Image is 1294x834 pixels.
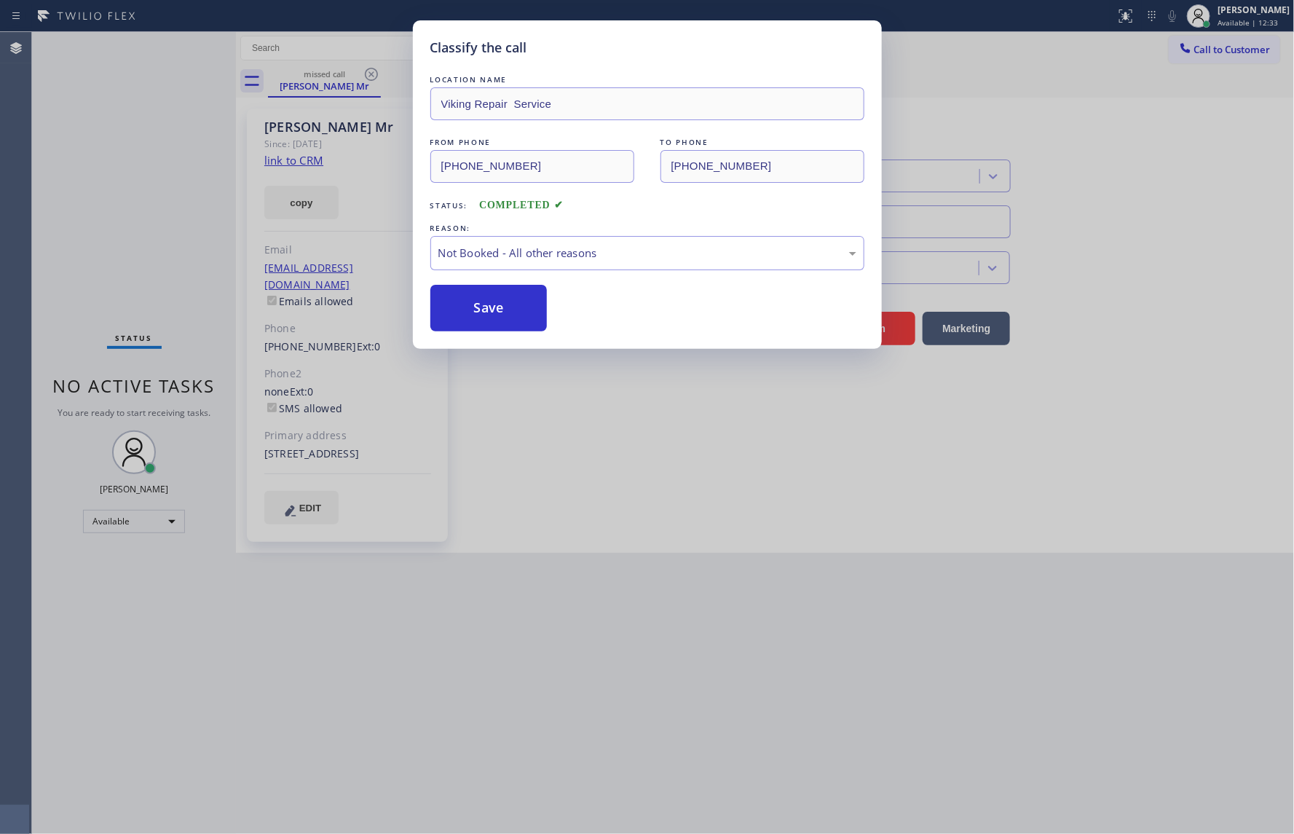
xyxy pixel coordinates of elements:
[438,245,856,261] div: Not Booked - All other reasons
[660,135,864,150] div: TO PHONE
[430,200,468,211] span: Status:
[430,38,527,58] h5: Classify the call
[430,72,864,87] div: LOCATION NAME
[660,150,864,183] input: To phone
[479,200,564,211] span: COMPLETED
[430,285,548,331] button: Save
[430,221,864,236] div: REASON:
[430,135,634,150] div: FROM PHONE
[430,150,634,183] input: From phone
